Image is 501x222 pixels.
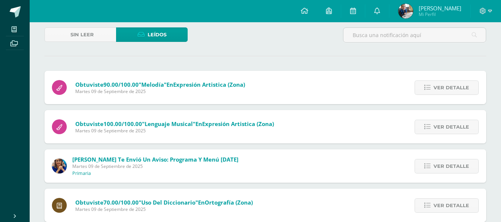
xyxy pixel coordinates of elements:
[75,127,274,134] span: Martes 09 de Septiembre de 2025
[70,28,94,42] span: Sin leer
[205,199,253,206] span: Ortografía (Zona)
[142,120,195,127] span: "Lenguaje musical"
[434,159,469,173] span: Ver detalle
[202,120,274,127] span: Expresión Artistica (Zona)
[434,120,469,134] span: Ver detalle
[139,199,198,206] span: "Uso del diccionario"
[419,4,461,12] span: [PERSON_NAME]
[52,159,67,173] img: 5d6f35d558c486632aab3bda9a330e6b.png
[75,199,253,206] span: Obtuviste en
[75,88,245,95] span: Martes 09 de Septiembre de 2025
[103,199,139,206] span: 70.00/100.00
[434,81,469,95] span: Ver detalle
[173,81,245,88] span: Expresión Artistica (Zona)
[75,206,253,212] span: Martes 09 de Septiembre de 2025
[148,28,167,42] span: Leídos
[75,120,274,127] span: Obtuviste en
[103,81,139,88] span: 90.00/100.00
[45,27,116,42] a: Sin leer
[72,156,238,163] span: [PERSON_NAME] te envió un aviso: Programa y Menú [DATE]
[398,4,413,19] img: 95e1fc5586ecc87fd63817d2479861d1.png
[343,28,486,42] input: Busca una notificación aquí
[434,199,469,212] span: Ver detalle
[139,81,167,88] span: "Melodía"
[72,170,91,176] p: Primaria
[116,27,188,42] a: Leídos
[419,11,461,17] span: Mi Perfil
[103,120,142,127] span: 100.00/100.00
[75,81,245,88] span: Obtuviste en
[72,163,238,169] span: Martes 09 de Septiembre de 2025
